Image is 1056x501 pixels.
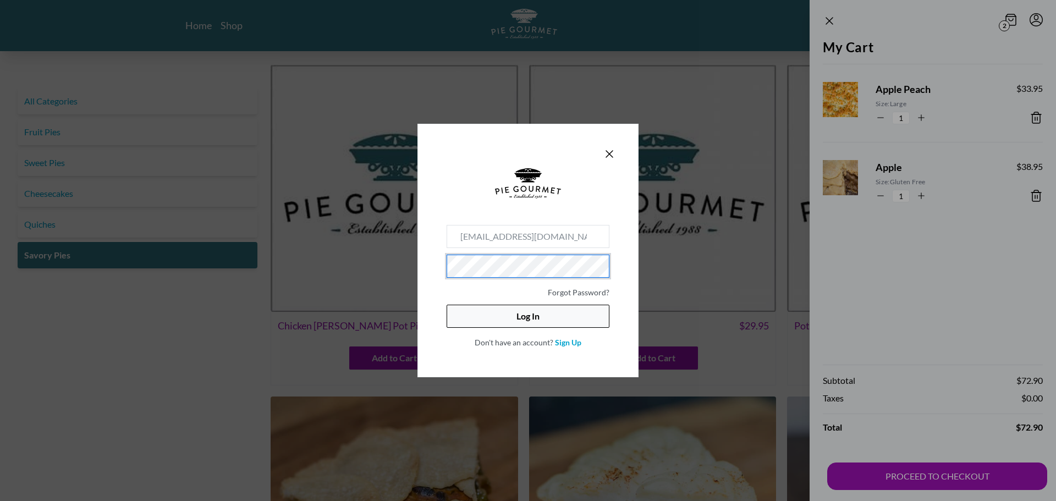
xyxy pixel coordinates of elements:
[555,338,581,347] a: Sign Up
[603,147,616,161] button: Close panel
[548,288,609,297] a: Forgot Password?
[475,338,553,347] span: Don't have an account?
[447,225,609,248] input: Email
[447,305,609,328] button: Log In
